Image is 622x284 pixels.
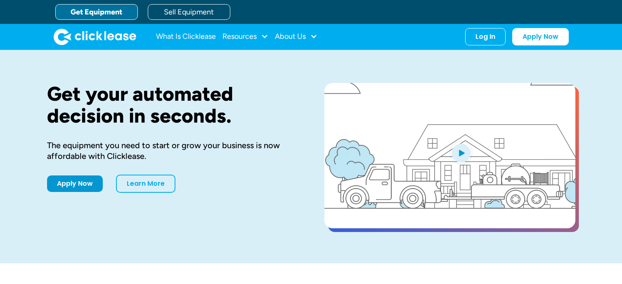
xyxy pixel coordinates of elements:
a: Sell Equipment [148,4,230,20]
img: Blue play button logo on a light blue circular background [450,141,472,164]
a: Learn More [116,175,175,193]
h1: Get your automated decision in seconds. [47,83,298,127]
a: Apply Now [512,28,569,45]
div: Log In [475,33,495,41]
div: The equipment you need to start or grow your business is now affordable with Clicklease. [47,140,298,161]
a: Apply Now [47,175,103,192]
img: Clicklease logo [54,28,136,45]
a: What Is Clicklease [156,28,216,45]
a: Get Equipment [55,4,138,20]
a: home [54,28,136,45]
a: open lightbox [324,83,575,228]
div: About Us [275,28,317,45]
div: Resources [222,28,268,45]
